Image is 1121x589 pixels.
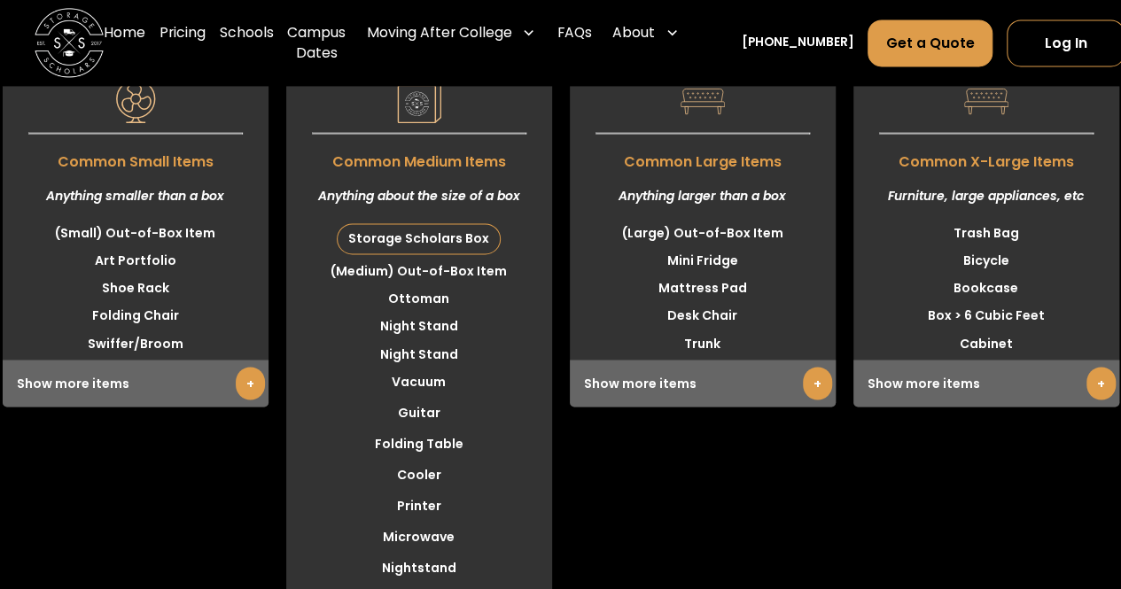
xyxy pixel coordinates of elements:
li: Trunk [570,329,836,357]
div: Anything smaller than a box [3,173,269,220]
li: (Small) Out-of-Box Item [3,220,269,247]
li: Vacuum [286,368,552,395]
div: About [612,22,655,43]
a: home [35,9,104,78]
a: Get a Quote [868,19,993,66]
li: Desk Chair [570,302,836,329]
li: Shoe Rack [3,275,269,302]
div: Show more items [853,360,1119,407]
a: + [803,367,832,399]
div: Moving After College [360,9,543,58]
li: (Medium) Out-of-Box Item [286,258,552,285]
li: Nightstand [286,554,552,581]
li: Night Stand [286,340,552,368]
div: Show more items [3,360,269,407]
li: Cooler [286,461,552,488]
li: Guitar [286,399,552,426]
div: Storage Scholars Box [338,224,500,253]
a: Schools [220,9,274,78]
li: Box > 6 Cubic Feet [853,302,1119,329]
li: Trash Bag [853,220,1119,247]
li: Mini Fridge [570,247,836,275]
img: Storage Scholars main logo [35,9,104,78]
li: Cabinet [853,329,1119,357]
li: Printer [286,492,552,519]
li: Ottoman [286,285,552,313]
span: Common Large Items [570,143,836,173]
li: (Large) Out-of-Box Item [570,220,836,247]
div: Anything larger than a box [570,173,836,220]
a: + [236,367,265,399]
span: Common Small Items [3,143,269,173]
div: Show more items [570,360,836,407]
li: Mattress Pad [570,275,836,302]
a: [PHONE_NUMBER] [741,35,853,53]
span: Common Medium Items [286,143,552,173]
a: FAQs [557,9,591,78]
div: Moving After College [367,22,512,43]
a: Campus Dates [287,9,346,78]
li: Bicycle [853,247,1119,275]
div: Anything about the size of a box [286,173,552,220]
span: Common X-Large Items [853,143,1119,173]
li: Night Stand [286,313,552,340]
img: Pricing Category Icon [397,79,441,123]
img: Pricing Category Icon [681,79,725,123]
img: Pricing Category Icon [964,79,1008,123]
div: Furniture, large appliances, etc [853,173,1119,220]
li: Folding Table [286,430,552,457]
a: Pricing [160,9,206,78]
div: About [605,9,686,58]
a: + [1086,367,1116,399]
img: Pricing Category Icon [113,79,158,123]
li: Folding Chair [3,302,269,329]
li: Bookcase [853,275,1119,302]
li: Microwave [286,523,552,550]
a: Home [104,9,145,78]
li: Swiffer/Broom [3,329,269,357]
li: Art Portfolio [3,247,269,275]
